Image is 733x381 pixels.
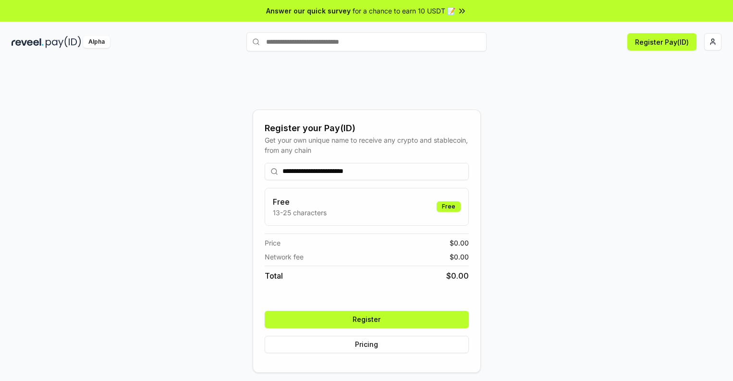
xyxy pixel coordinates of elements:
[12,36,44,48] img: reveel_dark
[265,252,304,262] span: Network fee
[450,238,469,248] span: $ 0.00
[265,270,283,282] span: Total
[83,36,110,48] div: Alpha
[450,252,469,262] span: $ 0.00
[265,336,469,353] button: Pricing
[273,208,327,218] p: 13-25 characters
[46,36,81,48] img: pay_id
[265,238,281,248] span: Price
[265,135,469,155] div: Get your own unique name to receive any crypto and stablecoin, from any chain
[437,201,461,212] div: Free
[627,33,696,50] button: Register Pay(ID)
[266,6,351,16] span: Answer our quick survey
[446,270,469,282] span: $ 0.00
[353,6,455,16] span: for a chance to earn 10 USDT 📝
[265,122,469,135] div: Register your Pay(ID)
[273,196,327,208] h3: Free
[265,311,469,328] button: Register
